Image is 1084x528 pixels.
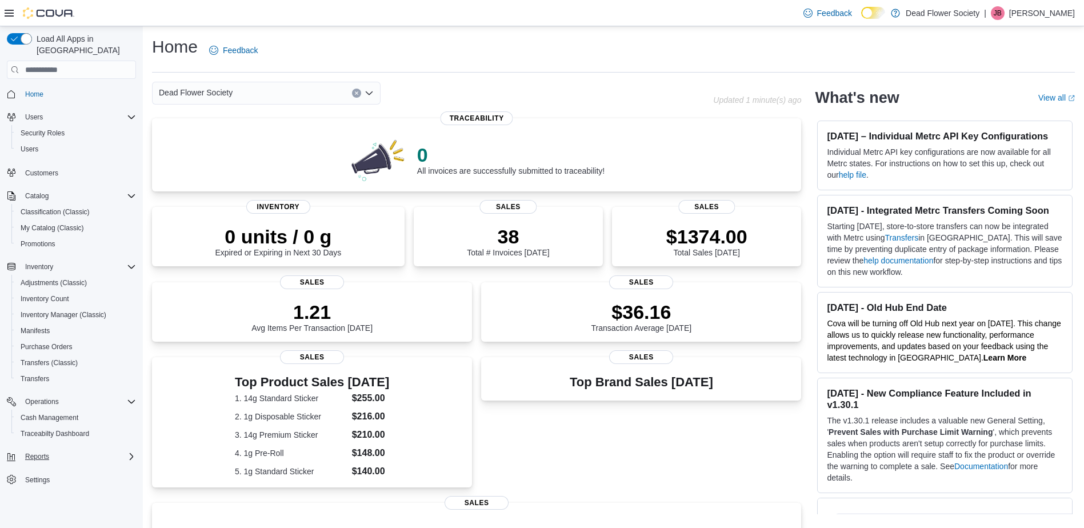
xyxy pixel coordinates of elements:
[21,395,63,409] button: Operations
[21,165,136,179] span: Customers
[25,90,43,99] span: Home
[827,221,1063,278] p: Starting [DATE], store-to-store transfers can now be integrated with Metrc using in [GEOGRAPHIC_D...
[16,237,136,251] span: Promotions
[609,275,673,289] span: Sales
[223,45,258,56] span: Feedback
[16,356,136,370] span: Transfers (Classic)
[246,200,310,214] span: Inventory
[21,278,87,287] span: Adjustments (Classic)
[16,126,136,140] span: Security Roles
[11,371,141,387] button: Transfers
[25,475,50,485] span: Settings
[352,391,390,405] dd: $255.00
[205,39,262,62] a: Feedback
[352,465,390,478] dd: $140.00
[235,429,347,441] dt: 3. 14g Premium Sticker
[16,276,136,290] span: Adjustments (Classic)
[235,466,347,477] dt: 5. 1g Standard Sticker
[1038,93,1075,102] a: View allExternal link
[25,397,59,406] span: Operations
[713,95,801,105] p: Updated 1 minute(s) ago
[21,450,136,463] span: Reports
[799,2,857,25] a: Feedback
[16,427,136,441] span: Traceabilty Dashboard
[21,358,78,367] span: Transfers (Classic)
[16,292,74,306] a: Inventory Count
[25,262,53,271] span: Inventory
[25,191,49,201] span: Catalog
[16,340,136,354] span: Purchase Orders
[2,471,141,488] button: Settings
[21,310,106,319] span: Inventory Manager (Classic)
[11,426,141,442] button: Traceabilty Dashboard
[7,81,136,518] nav: Complex example
[159,86,233,99] span: Dead Flower Society
[11,410,141,426] button: Cash Management
[954,462,1008,471] a: Documentation
[352,89,361,98] button: Clear input
[678,200,735,214] span: Sales
[16,237,60,251] a: Promotions
[280,275,344,289] span: Sales
[16,308,111,322] a: Inventory Manager (Classic)
[235,411,347,422] dt: 2. 1g Disposable Sticker
[827,302,1063,313] h3: [DATE] - Old Hub End Date
[2,164,141,181] button: Customers
[591,301,692,333] div: Transaction Average [DATE]
[21,239,55,249] span: Promotions
[16,356,82,370] a: Transfers (Classic)
[25,169,58,178] span: Customers
[2,188,141,204] button: Catalog
[666,225,747,257] div: Total Sales [DATE]
[994,6,1002,20] span: JB
[16,205,94,219] a: Classification (Classic)
[591,301,692,323] p: $36.16
[21,374,49,383] span: Transfers
[11,236,141,252] button: Promotions
[352,410,390,423] dd: $216.00
[445,496,509,510] span: Sales
[2,394,141,410] button: Operations
[251,301,373,323] p: 1.21
[21,223,84,233] span: My Catalog (Classic)
[21,87,136,101] span: Home
[417,143,605,166] p: 0
[16,427,94,441] a: Traceabilty Dashboard
[16,324,54,338] a: Manifests
[839,170,866,179] a: help file
[21,87,48,101] a: Home
[11,307,141,323] button: Inventory Manager (Classic)
[21,450,54,463] button: Reports
[21,189,53,203] button: Catalog
[16,372,136,386] span: Transfers
[827,415,1063,483] p: The v1.30.1 release includes a valuable new General Setting, ' ', which prevents sales when produ...
[16,308,136,322] span: Inventory Manager (Classic)
[25,452,49,461] span: Reports
[21,473,136,487] span: Settings
[16,221,136,235] span: My Catalog (Classic)
[2,109,141,125] button: Users
[863,256,933,265] a: help documentation
[11,275,141,291] button: Adjustments (Classic)
[2,259,141,275] button: Inventory
[11,355,141,371] button: Transfers (Classic)
[21,189,136,203] span: Catalog
[906,6,979,20] p: Dead Flower Society
[21,294,69,303] span: Inventory Count
[984,6,986,20] p: |
[16,324,136,338] span: Manifests
[21,129,65,138] span: Security Roles
[352,428,390,442] dd: $210.00
[666,225,747,248] p: $1374.00
[21,413,78,422] span: Cash Management
[152,35,198,58] h1: Home
[21,110,47,124] button: Users
[417,143,605,175] div: All invoices are successfully submitted to traceability!
[21,207,90,217] span: Classification (Classic)
[983,353,1026,362] a: Learn More
[235,375,389,389] h3: Top Product Sales [DATE]
[11,220,141,236] button: My Catalog (Classic)
[1009,6,1075,20] p: [PERSON_NAME]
